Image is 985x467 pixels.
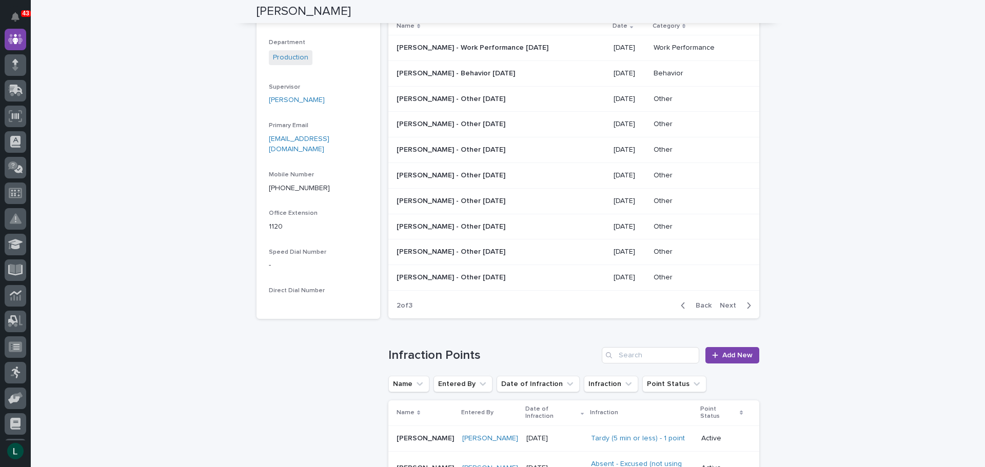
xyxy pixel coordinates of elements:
p: 43 [23,10,29,17]
p: [DATE] [614,146,645,154]
button: users-avatar [5,440,26,462]
p: Behavior [654,69,743,78]
p: Other [654,120,743,129]
p: [DATE] [614,95,645,104]
p: [PERSON_NAME] - Other [DATE] [397,220,507,231]
a: Add New [705,347,759,363]
p: [DATE] [526,434,583,443]
span: Department [269,39,305,46]
button: Back [673,301,716,310]
p: [PERSON_NAME] - Work Performance [DATE] [397,42,550,52]
span: Mobile Number [269,172,314,178]
button: Infraction [584,376,638,392]
a: Production [273,52,308,63]
h1: Infraction Points [388,348,598,363]
p: [PERSON_NAME] - Behavior [DATE] [397,67,517,78]
p: [PERSON_NAME] - Other [DATE] [397,169,507,180]
div: Notifications43 [13,12,26,29]
button: Next [716,301,759,310]
p: - [269,260,368,271]
tr: [PERSON_NAME] - Other [DATE][PERSON_NAME] - Other [DATE] [DATE]Other [388,112,759,137]
p: [PERSON_NAME] - Other [DATE] [397,144,507,154]
span: Back [689,302,712,309]
p: [DATE] [614,171,645,180]
button: Point Status [642,376,706,392]
p: [DATE] [614,120,645,129]
span: Next [720,302,742,309]
p: [PERSON_NAME] - Other [DATE] [397,271,507,282]
tr: [PERSON_NAME] - Other [DATE][PERSON_NAME] - Other [DATE] [DATE]Other [388,163,759,188]
span: Office Extension [269,210,318,216]
p: 2 of 3 [388,293,421,318]
tr: [PERSON_NAME] - Other [DATE][PERSON_NAME] - Other [DATE] [DATE]Other [388,137,759,163]
tr: [PERSON_NAME][PERSON_NAME] [PERSON_NAME] [DATE]Tardy (5 min or less) - 1 point Active [388,425,759,451]
input: Search [602,347,699,363]
span: Direct Dial Number [269,288,325,294]
p: [PERSON_NAME] - Other [DATE] [397,246,507,256]
p: [DATE] [614,69,645,78]
p: Active [701,434,743,443]
a: [PHONE_NUMBER] [269,185,330,192]
p: [PERSON_NAME] - Other [DATE] [397,93,507,104]
p: [DATE] [614,273,645,282]
p: Date [613,21,627,32]
tr: [PERSON_NAME] - Other [DATE][PERSON_NAME] - Other [DATE] [DATE]Other [388,188,759,214]
span: Supervisor [269,84,300,90]
button: Notifications [5,6,26,28]
p: Entered By [461,407,494,418]
p: [DATE] [614,44,645,52]
tr: [PERSON_NAME] - Other [DATE][PERSON_NAME] - Other [DATE] [DATE]Other [388,239,759,265]
p: Other [654,222,743,231]
a: [EMAIL_ADDRESS][DOMAIN_NAME] [269,135,329,153]
p: [PERSON_NAME] [397,432,456,443]
p: [DATE] [614,222,645,231]
p: Other [654,248,743,256]
tr: [PERSON_NAME] - Behavior [DATE][PERSON_NAME] - Behavior [DATE] [DATE]Behavior [388,60,759,86]
p: Infraction [590,407,618,418]
p: Other [654,273,743,282]
span: Add New [722,352,753,359]
p: Work Performance [654,44,743,52]
p: Point Status [700,403,737,422]
tr: [PERSON_NAME] - Other [DATE][PERSON_NAME] - Other [DATE] [DATE]Other [388,265,759,291]
p: [DATE] [614,197,645,206]
p: Category [653,21,680,32]
button: Date of Infraction [497,376,580,392]
tr: [PERSON_NAME] - Other [DATE][PERSON_NAME] - Other [DATE] [DATE]Other [388,214,759,239]
p: Date of Infraction [525,403,578,422]
a: Tardy (5 min or less) - 1 point [591,434,685,443]
p: Other [654,146,743,154]
tr: [PERSON_NAME] - Other [DATE][PERSON_NAME] - Other [DATE] [DATE]Other [388,86,759,112]
a: [PERSON_NAME] [269,95,325,106]
span: Speed Dial Number [269,249,326,255]
button: Name [388,376,429,392]
span: Primary Email [269,123,308,129]
p: 1120 [269,221,368,232]
p: Name [397,21,415,32]
button: Entered By [434,376,493,392]
a: [PERSON_NAME] [462,434,518,443]
tr: [PERSON_NAME] - Work Performance [DATE][PERSON_NAME] - Work Performance [DATE] [DATE]Work Perform... [388,35,759,60]
p: [PERSON_NAME] - Other [DATE] [397,118,507,129]
p: Other [654,171,743,180]
h2: [PERSON_NAME] [257,4,351,19]
p: [DATE] [614,248,645,256]
p: Other [654,95,743,104]
p: [PERSON_NAME] - Other [DATE] [397,195,507,206]
p: Other [654,197,743,206]
p: Name [397,407,415,418]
